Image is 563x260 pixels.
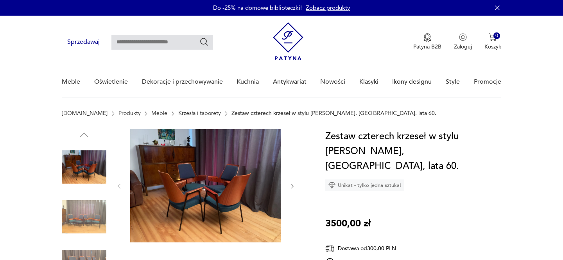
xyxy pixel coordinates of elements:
[62,145,106,189] img: Zdjęcie produktu Zestaw czterech krzeseł w stylu Hanno Von Gustedta, Austria, lata 60.
[446,67,460,97] a: Style
[142,67,223,97] a: Dekoracje i przechowywanie
[320,67,345,97] a: Nowości
[413,33,441,50] button: Patyna B2B
[62,40,105,45] a: Sprzedawaj
[328,182,335,189] img: Ikona diamentu
[423,33,431,42] img: Ikona medalu
[359,67,378,97] a: Klasyki
[325,244,335,253] img: Ikona dostawy
[151,110,167,117] a: Meble
[273,67,307,97] a: Antykwariat
[325,179,404,191] div: Unikat - tylko jedna sztuka!
[94,67,128,97] a: Oświetlenie
[459,33,467,41] img: Ikonka użytkownika
[273,22,303,60] img: Patyna - sklep z meblami i dekoracjami vintage
[213,4,302,12] p: Do -25% na domowe biblioteczki!
[231,110,436,117] p: Zestaw czterech krzeseł w stylu [PERSON_NAME], [GEOGRAPHIC_DATA], lata 60.
[118,110,141,117] a: Produkty
[325,129,501,174] h1: Zestaw czterech krzeseł w stylu [PERSON_NAME], [GEOGRAPHIC_DATA], lata 60.
[484,43,501,50] p: Koszyk
[325,216,371,231] p: 3500,00 zł
[237,67,259,97] a: Kuchnia
[199,37,209,47] button: Szukaj
[392,67,432,97] a: Ikony designu
[474,67,501,97] a: Promocje
[62,110,108,117] a: [DOMAIN_NAME]
[489,33,497,41] img: Ikona koszyka
[454,33,472,50] button: Zaloguj
[62,195,106,239] img: Zdjęcie produktu Zestaw czterech krzeseł w stylu Hanno Von Gustedta, Austria, lata 60.
[484,33,501,50] button: 0Koszyk
[130,129,281,242] img: Zdjęcie produktu Zestaw czterech krzeseł w stylu Hanno Von Gustedta, Austria, lata 60.
[413,43,441,50] p: Patyna B2B
[325,244,419,253] div: Dostawa od 300,00 PLN
[454,43,472,50] p: Zaloguj
[62,67,80,97] a: Meble
[178,110,221,117] a: Krzesła i taborety
[306,4,350,12] a: Zobacz produkty
[62,35,105,49] button: Sprzedawaj
[413,33,441,50] a: Ikona medaluPatyna B2B
[493,32,500,39] div: 0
